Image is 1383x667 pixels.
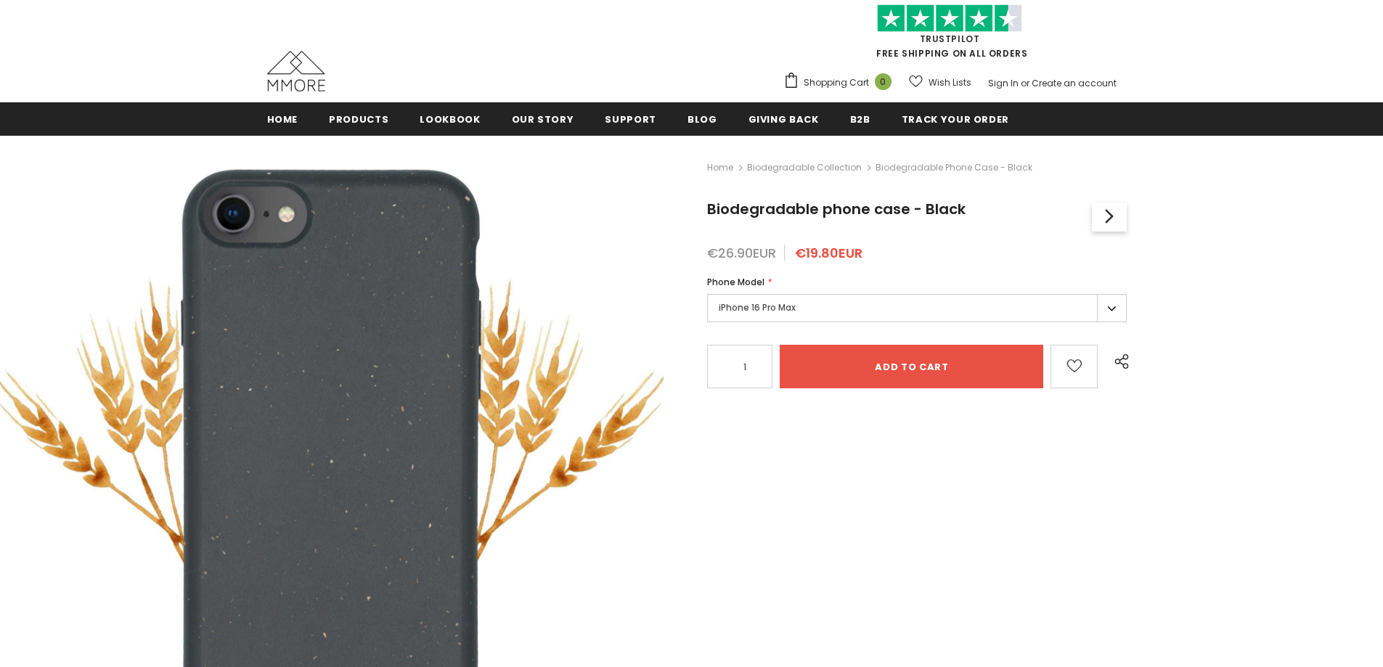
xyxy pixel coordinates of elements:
a: Giving back [748,102,819,135]
a: B2B [850,102,870,135]
span: or [1021,77,1029,89]
a: Products [329,102,388,135]
span: support [605,112,656,126]
span: B2B [850,112,870,126]
input: Add to cart [780,345,1043,388]
a: Our Story [512,102,574,135]
span: Track your order [902,112,1009,126]
a: Home [267,102,298,135]
span: Home [267,112,298,126]
a: Biodegradable Collection [747,161,862,173]
span: 0 [875,73,892,90]
img: Trust Pilot Stars [877,4,1022,33]
img: MMORE Cases [267,51,325,91]
span: Phone Model [707,276,764,288]
span: Blog [688,112,717,126]
a: Sign In [988,77,1019,89]
a: Shopping Cart 0 [783,72,899,94]
label: iPhone 16 Pro Max [707,294,1127,322]
a: Trustpilot [920,33,980,45]
a: Wish Lists [909,70,971,95]
span: Shopping Cart [804,75,869,90]
span: €26.90EUR [707,244,776,262]
a: Track your order [902,102,1009,135]
span: Products [329,112,388,126]
a: support [605,102,656,135]
span: Biodegradable phone case - Black [876,159,1032,176]
a: Home [707,159,733,176]
span: Lookbook [420,112,480,126]
span: €19.80EUR [795,244,862,262]
a: Create an account [1032,77,1117,89]
span: Wish Lists [929,75,971,90]
a: Blog [688,102,717,135]
span: FREE SHIPPING ON ALL ORDERS [783,11,1117,60]
span: Our Story [512,112,574,126]
span: Giving back [748,112,819,126]
a: Lookbook [420,102,480,135]
span: Biodegradable phone case - Black [707,199,966,219]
